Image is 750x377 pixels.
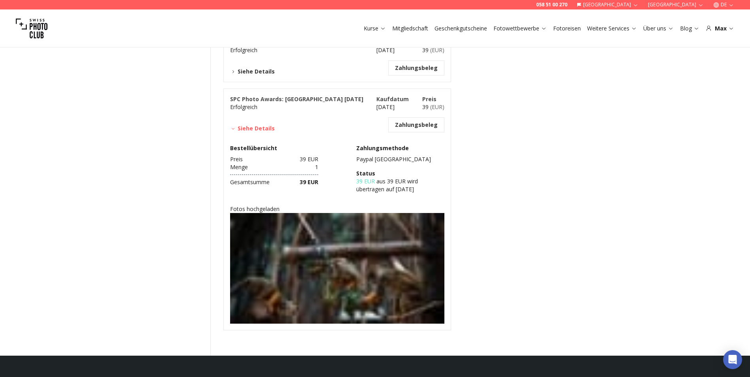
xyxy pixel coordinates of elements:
[230,124,275,132] button: Siehe Details
[431,23,490,34] button: Geschenkgutscheine
[356,177,375,185] span: 39 EUR
[376,46,395,54] span: [DATE]
[16,13,47,44] img: Swiss photo club
[230,178,270,186] span: Gesamtsumme
[230,163,248,171] span: Menge
[361,23,389,34] button: Kurse
[435,25,487,32] a: Geschenkgutscheine
[430,103,444,111] span: ( EUR )
[300,178,318,186] b: 39 EUR
[389,23,431,34] button: Mitgliedschaft
[230,155,243,163] span: Preis
[315,163,318,171] span: 1
[356,155,431,163] span: P aypal [GEOGRAPHIC_DATA]
[230,144,318,152] div: Bestellübersicht
[356,177,418,193] span: aus 39 EUR wird übertragen auf [DATE]
[356,170,375,177] span: Status
[356,144,444,152] div: Zahlungsmethode
[422,46,444,54] span: 39
[230,95,363,103] span: SPC Photo Awards: [GEOGRAPHIC_DATA] [DATE]
[230,213,444,348] img: Kleine Affen, große Momente.jpg
[422,95,436,103] span: Preis
[723,350,742,369] div: Open Intercom Messenger
[230,68,275,75] button: Siehe Details
[490,23,550,34] button: Fotowettbewerbe
[422,103,444,111] span: 39
[706,25,734,32] div: Max
[230,205,444,213] h4: Fotos hochgeladen
[550,23,584,34] button: Fotoreisen
[643,25,674,32] a: Über uns
[230,46,257,54] span: Erfolgreich
[587,25,637,32] a: Weitere Services
[553,25,581,32] a: Fotoreisen
[536,2,567,8] a: 058 51 00 270
[493,25,547,32] a: Fotowettbewerbe
[430,46,444,54] span: ( EUR )
[677,23,703,34] button: Blog
[640,23,677,34] button: Über uns
[584,23,640,34] button: Weitere Services
[300,155,318,163] span: 39 EUR
[376,95,409,103] span: Kaufdatum
[395,64,438,72] button: Zahlungsbeleg
[376,103,395,111] span: [DATE]
[395,121,438,129] button: Zahlungsbeleg
[392,25,428,32] a: Mitgliedschaft
[680,25,699,32] a: Blog
[230,103,257,111] span: Erfolgreich
[364,25,386,32] a: Kurse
